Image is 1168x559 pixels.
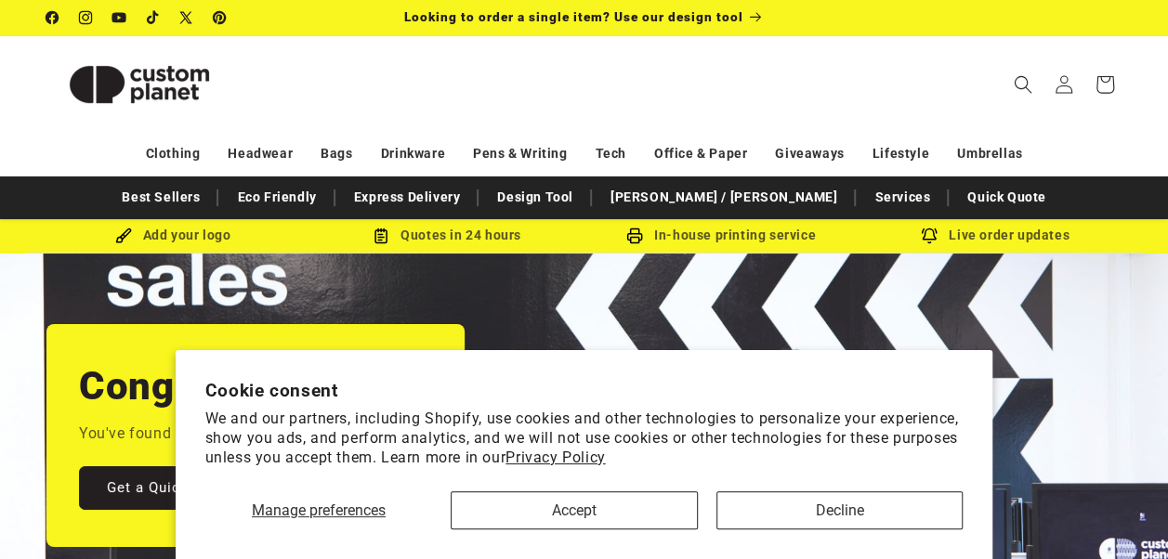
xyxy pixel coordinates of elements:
a: Express Delivery [345,181,470,214]
div: In-house printing service [584,224,859,247]
a: Quick Quote [958,181,1056,214]
a: Lifestyle [873,137,929,170]
img: Order Updates Icon [373,227,389,244]
a: Giveaways [775,137,844,170]
a: Custom Planet [40,35,240,133]
a: Headwear [228,137,293,170]
iframe: Chat Widget [858,358,1168,559]
span: Looking to order a single item? Use our design tool [403,9,742,24]
a: Drinkware [381,137,445,170]
img: Custom Planet [46,43,232,126]
div: Add your logo [36,224,310,247]
h2: Congratulations. [79,361,384,411]
a: Eco Friendly [228,181,325,214]
img: Order updates [921,227,938,244]
a: Get a Quick Quote [79,466,263,510]
div: Live order updates [859,224,1133,247]
div: Quotes in 24 hours [310,224,584,247]
img: In-house printing [626,227,643,244]
p: We and our partners, including Shopify, use cookies and other technologies to personalize your ex... [205,409,964,467]
a: Clothing [146,137,201,170]
a: Umbrellas [957,137,1022,170]
button: Decline [716,491,964,529]
a: Tech [595,137,625,170]
summary: Search [1003,64,1043,105]
a: Services [865,181,939,214]
a: Privacy Policy [505,448,605,466]
a: [PERSON_NAME] / [PERSON_NAME] [601,181,846,214]
span: Manage preferences [252,501,386,519]
button: Manage preferences [205,491,433,529]
a: Design Tool [488,181,583,214]
img: Brush Icon [115,227,132,244]
h2: Cookie consent [205,380,964,401]
a: Office & Paper [654,137,747,170]
a: Pens & Writing [473,137,567,170]
button: Accept [451,491,698,529]
a: Bags [321,137,352,170]
a: Best Sellers [112,181,209,214]
p: You've found the printed merch experts. [79,421,359,448]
